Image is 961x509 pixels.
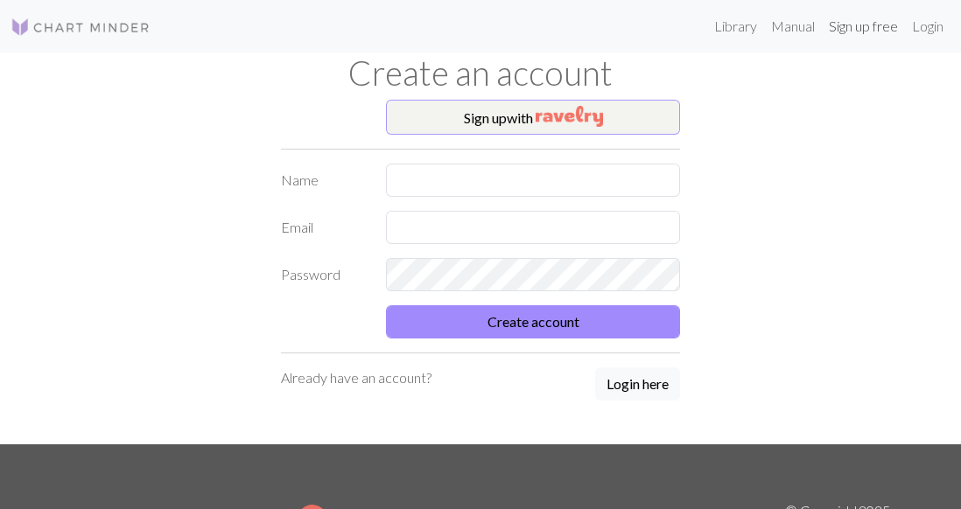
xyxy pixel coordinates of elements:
[386,305,680,338] button: Create account
[764,9,822,44] a: Manual
[60,52,901,93] h1: Create an account
[11,17,151,38] img: Logo
[905,9,950,44] a: Login
[595,367,680,401] button: Login here
[270,164,375,197] label: Name
[536,106,603,127] img: Ravelry
[270,258,375,291] label: Password
[386,100,680,135] button: Sign upwith
[822,9,905,44] a: Sign up free
[270,211,375,244] label: Email
[281,367,431,388] p: Already have an account?
[595,367,680,402] a: Login here
[707,9,764,44] a: Library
